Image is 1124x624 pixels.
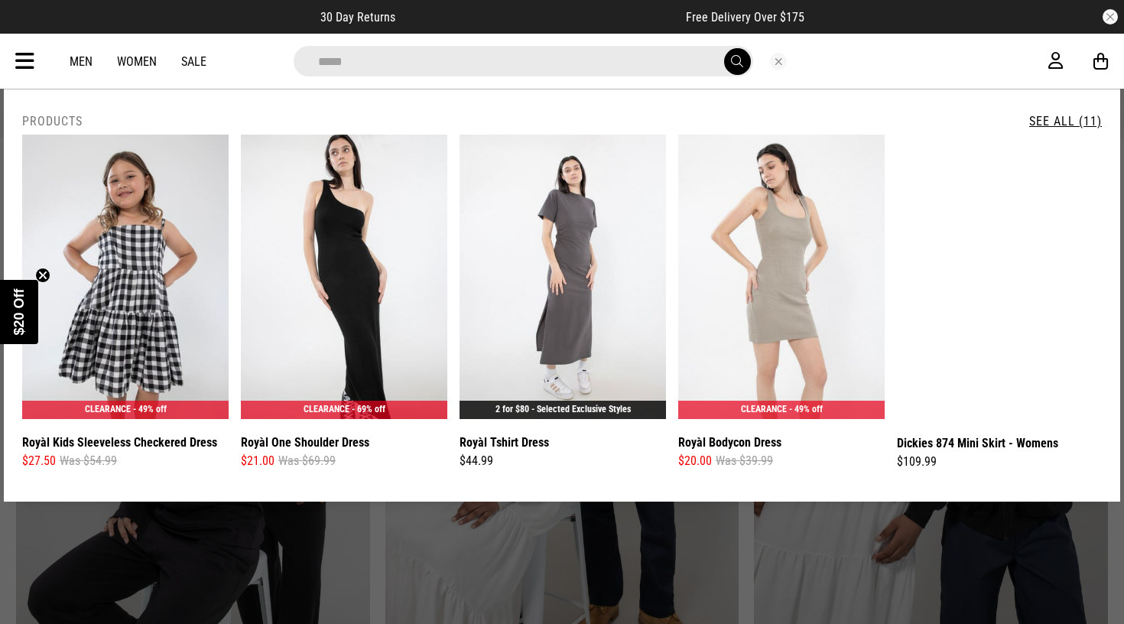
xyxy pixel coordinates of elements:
[678,135,885,419] img: Royàl Bodycon Dress in Beige
[117,54,157,69] a: Women
[426,9,655,24] iframe: Customer reviews powered by Trustpilot
[241,452,275,470] span: $21.00
[70,54,93,69] a: Men
[22,114,83,128] h2: Products
[22,433,217,452] a: Royàl Kids Sleeveless Checkered Dress
[1029,114,1102,128] a: See All (11)
[741,404,787,414] span: CLEARANCE
[678,452,712,470] span: $20.00
[11,288,27,335] span: $20 Off
[241,135,447,419] img: Royàl One Shoulder Dress in Black
[304,404,349,414] span: CLEARANCE
[22,135,229,419] img: Royàl Kids Sleeveless Checkered Dress in Black
[897,434,1058,453] a: Dickies 874 Mini Skirt - Womens
[460,452,666,470] div: $44.99
[352,404,385,414] span: - 69% off
[85,404,131,414] span: CLEARANCE
[278,452,336,470] span: Was $69.99
[460,135,666,419] img: Royàl Tshirt Dress in Grey
[60,452,117,470] span: Was $54.99
[495,404,631,414] a: 2 for $80 - Selected Exclusive Styles
[716,452,773,470] span: Was $39.99
[181,54,206,69] a: Sale
[133,404,167,414] span: - 49% off
[241,433,369,452] a: Royàl One Shoulder Dress
[686,10,804,24] span: Free Delivery Over $175
[22,452,56,470] span: $27.50
[12,6,58,52] button: Open LiveChat chat widget
[460,433,549,452] a: Royàl Tshirt Dress
[897,135,1103,420] img: Dickies 874 Mini Skirt - Womens in Beige
[35,268,50,283] button: Close teaser
[789,404,823,414] span: - 49% off
[320,10,395,24] span: 30 Day Returns
[770,53,787,70] button: Close search
[897,453,1103,471] div: $109.99
[678,433,781,452] a: Royàl Bodycon Dress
